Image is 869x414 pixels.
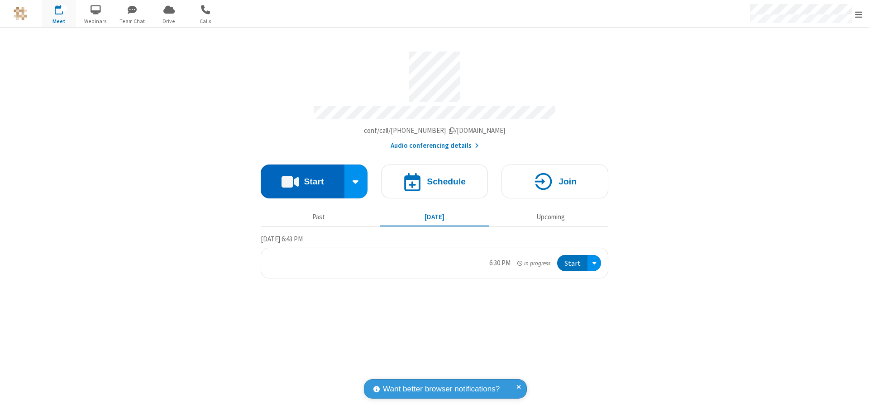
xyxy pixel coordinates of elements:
[364,126,506,136] button: Copy my meeting room linkCopy my meeting room link
[42,17,76,25] span: Meet
[381,165,488,198] button: Schedule
[557,255,587,272] button: Start
[264,208,373,226] button: Past
[489,258,511,268] div: 6:30 PM
[344,165,368,198] div: Start conference options
[364,126,506,135] span: Copy my meeting room link
[152,17,186,25] span: Drive
[261,234,608,279] section: Today's Meetings
[189,17,223,25] span: Calls
[391,141,479,151] button: Audio conferencing details
[587,255,601,272] div: Open menu
[14,7,27,20] img: QA Selenium DO NOT DELETE OR CHANGE
[427,177,466,186] h4: Schedule
[261,165,344,198] button: Start
[501,165,608,198] button: Join
[115,17,149,25] span: Team Chat
[261,45,608,151] section: Account details
[261,235,303,243] span: [DATE] 6:43 PM
[496,208,605,226] button: Upcoming
[383,383,500,395] span: Want better browser notifications?
[304,177,324,186] h4: Start
[79,17,113,25] span: Webinars
[846,390,862,408] iframe: Chat
[61,5,67,12] div: 1
[380,208,489,226] button: [DATE]
[559,177,577,186] h4: Join
[517,259,550,268] em: in progress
